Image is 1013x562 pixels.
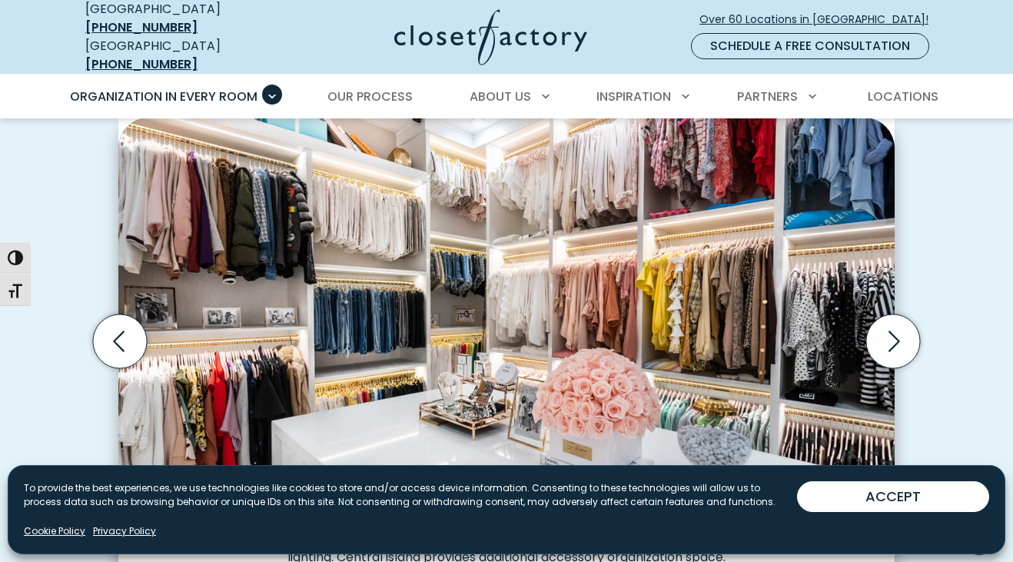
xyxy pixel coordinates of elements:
[394,9,587,65] img: Closet Factory Logo
[93,524,156,538] a: Privacy Policy
[24,524,85,538] a: Cookie Policy
[699,6,942,33] a: Over 60 Locations in [GEOGRAPHIC_DATA]!
[70,88,257,105] span: Organization in Every Room
[470,88,531,105] span: About Us
[59,75,954,118] nav: Primary Menu
[868,88,938,105] span: Locations
[85,18,198,36] a: [PHONE_NUMBER]
[691,33,929,59] a: Schedule a Free Consultation
[85,55,198,73] a: [PHONE_NUMBER]
[85,37,274,74] div: [GEOGRAPHIC_DATA]
[24,481,797,509] p: To provide the best experiences, we use technologies like cookies to store and/or access device i...
[118,118,895,522] img: Custom white melamine system with triple-hang wardrobe rods, gold-tone hanging hardware, and inte...
[737,88,798,105] span: Partners
[87,308,153,374] button: Previous slide
[797,481,989,512] button: ACCEPT
[327,88,413,105] span: Our Process
[860,308,926,374] button: Next slide
[699,12,941,28] span: Over 60 Locations in [GEOGRAPHIC_DATA]!
[596,88,671,105] span: Inspiration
